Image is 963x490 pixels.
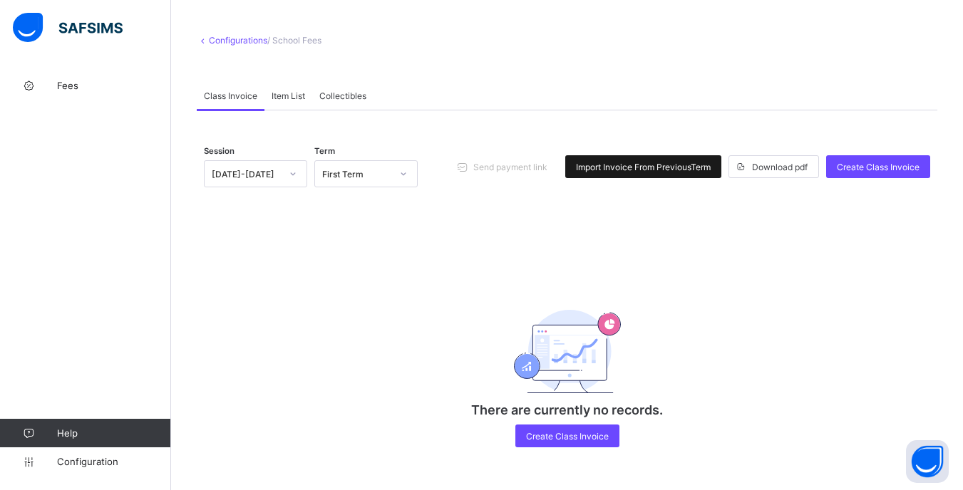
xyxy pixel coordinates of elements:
[13,13,123,43] img: safsims
[204,90,257,101] span: Class Invoice
[473,162,547,172] span: Send payment link
[212,169,281,179] div: [DATE]-[DATE]
[526,431,609,442] span: Create Class Invoice
[267,35,321,46] span: / School Fees
[425,402,710,417] p: There are currently no records.
[319,90,366,101] span: Collectibles
[57,427,170,439] span: Help
[576,162,711,172] span: Import Invoice From Previous Term
[322,169,391,179] div: First Term
[906,440,949,483] button: Open asap
[837,162,920,172] span: Create Class Invoice
[425,271,710,462] div: There are currently no records.
[514,310,621,393] img: academics.830fd61bc8807c8ddf7a6434d507d981.svg
[57,456,170,467] span: Configuration
[57,80,171,91] span: Fees
[209,35,267,46] a: Configurations
[272,90,305,101] span: Item List
[204,146,235,156] span: Session
[314,146,335,156] span: Term
[752,162,808,172] span: Download pdf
